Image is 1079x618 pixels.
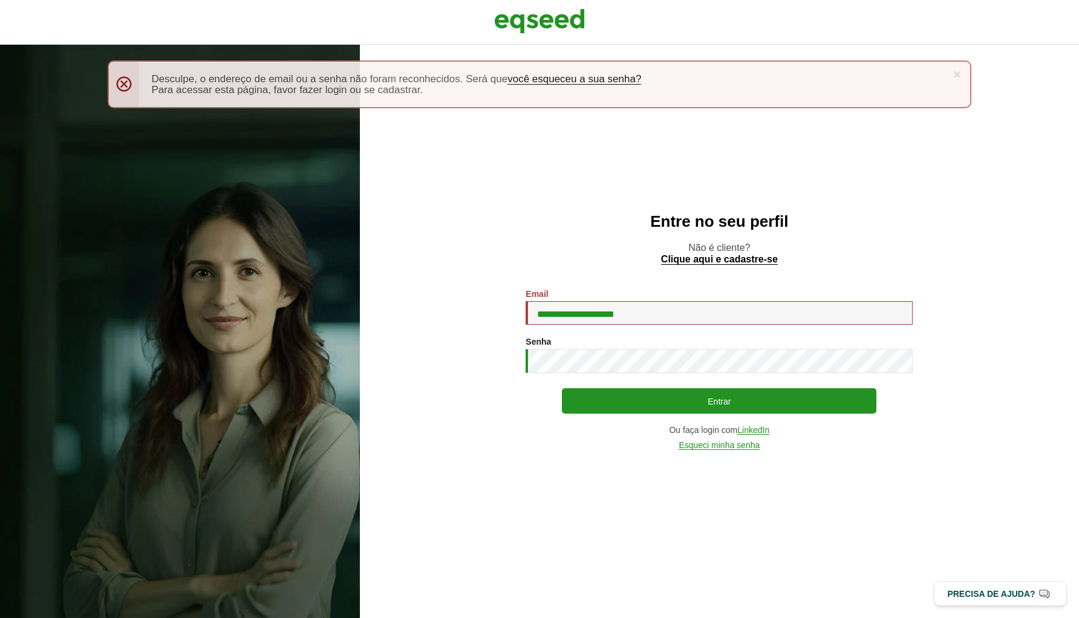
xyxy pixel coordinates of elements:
a: × [953,68,960,80]
a: LinkedIn [737,426,769,435]
li: Desculpe, o endereço de email ou a senha não foram reconhecidos. Será que [151,74,945,85]
label: Senha [526,337,551,346]
button: Entrar [562,388,876,414]
li: Para acessar esta página, favor fazer login ou se cadastrar. [151,85,945,95]
a: você esqueceu a sua senha? [507,74,641,85]
div: Ou faça login com [526,426,913,435]
a: Esqueci minha senha [679,441,760,450]
a: Clique aqui e cadastre-se [661,255,778,265]
label: Email [526,290,548,298]
p: Não é cliente? [384,242,1055,265]
img: EqSeed Logo [494,6,585,36]
h2: Entre no seu perfil [384,213,1055,230]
